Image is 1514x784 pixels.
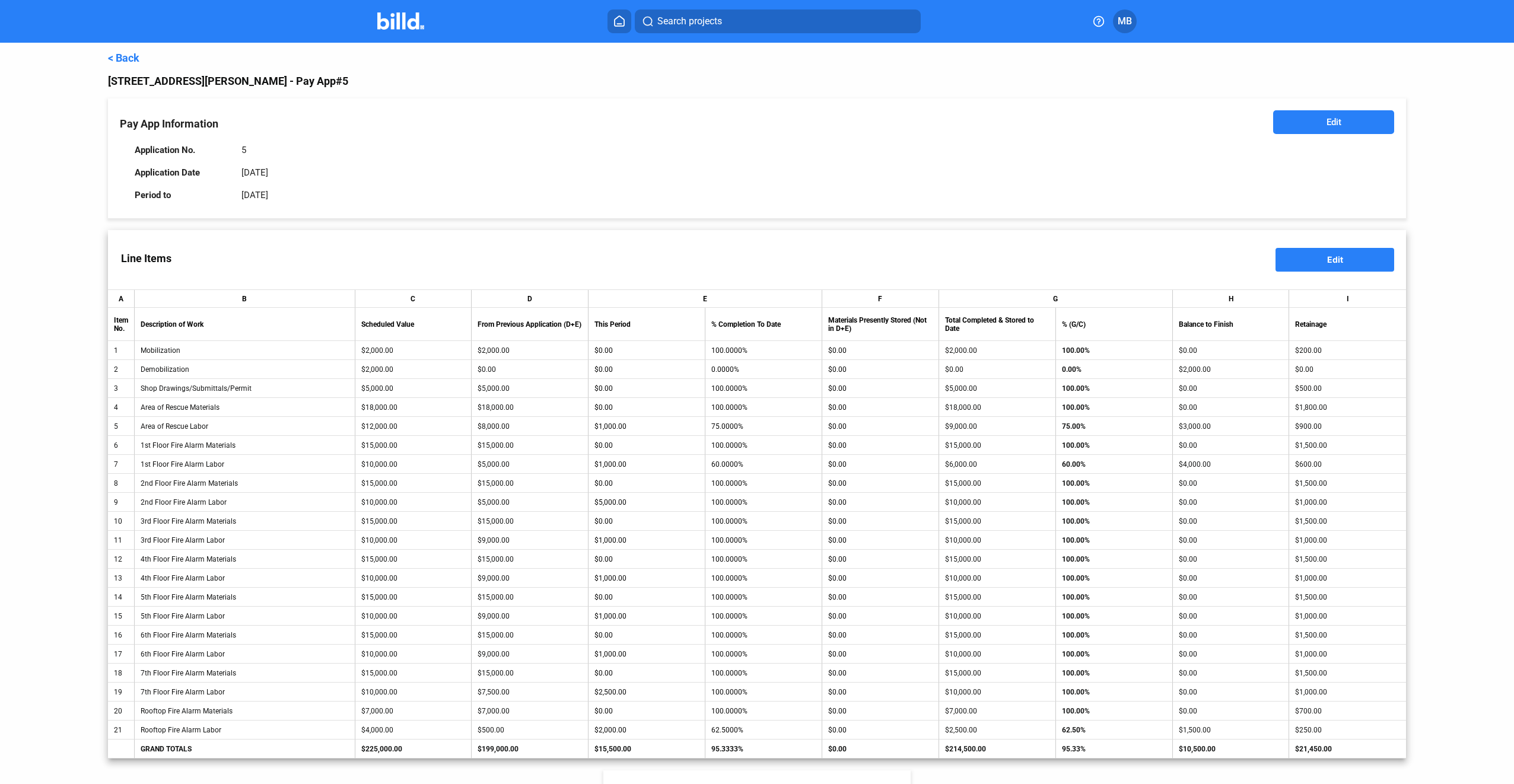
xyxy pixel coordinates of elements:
div: 11 [114,536,128,544]
a: < Back [108,52,139,64]
div: $15,000.00 [945,517,1049,525]
div: $15,000.00 [361,441,466,450]
div: $15,000.00 [945,441,1049,450]
div: $0.00 [1179,574,1283,582]
div: $0.00 [1179,612,1283,620]
td: 75.00% [1056,417,1173,436]
td: 100.00% [1056,702,1173,721]
div: $0.00 [1179,536,1283,544]
th: From Previous Application (D+E) [472,308,589,341]
div: Period to [135,190,230,200]
td: 100.00% [1056,683,1173,702]
th: B [135,290,355,308]
div: $10,000.00 [361,650,466,658]
button: Edit [1276,248,1394,272]
div: $2,000.00 [361,365,466,374]
div: 7th Floor Fire Alarm Labor [141,688,349,696]
div: $15,000.00 [361,517,466,525]
td: $10,500.00 [1173,740,1290,758]
div: 14 [114,593,128,601]
div: Application Date [135,167,230,178]
div: $250.00 [1295,726,1400,734]
div: $10,000.00 [361,498,466,506]
div: $2,000.00 [945,346,1049,355]
div: $18,000.00 [478,403,582,412]
div: $0.00 [1179,650,1283,658]
div: $1,000.00 [1295,498,1400,506]
div: $15,000.00 [478,441,582,450]
th: G [939,290,1173,308]
div: 5 [114,422,128,431]
img: Billd Company Logo [377,12,424,30]
div: $1,500.00 [1295,517,1400,525]
div: $1,500.00 [1295,631,1400,639]
div: $10,000.00 [361,460,466,469]
div: $0.00 [1179,555,1283,563]
div: Application No. [135,145,230,155]
div: $10,000.00 [945,574,1049,582]
div: $18,000.00 [945,403,1049,412]
div: $9,000.00 [945,422,1049,431]
div: $0.00 [1179,384,1283,393]
div: 1st Floor Fire Alarm Labor [141,460,349,469]
div: $12,000.00 [361,422,466,431]
div: $0.00 [1179,593,1283,601]
div: $4,000.00 [1179,460,1283,469]
div: Mobilization [141,346,349,355]
div: $0.00 [1179,441,1283,450]
div: Rooftop Fire Alarm Labor [141,726,349,734]
div: 15 [114,612,128,620]
td: 95.3333% [705,740,822,758]
div: $10,000.00 [945,688,1049,696]
div: 3rd Floor Fire Alarm Labor [141,536,349,544]
div: $10,000.00 [945,498,1049,506]
div: $1,500.00 [1179,726,1283,734]
div: $15,000.00 [945,555,1049,563]
div: $0.00 [1179,669,1283,677]
div: $2,000.00 [1179,365,1283,374]
div: 20 [114,707,128,715]
td: 100.00% [1056,645,1173,664]
button: Edit [1273,110,1395,134]
div: $1,500.00 [1295,669,1400,677]
div: $5,000.00 [945,384,1049,393]
div: $9,000.00 [478,612,582,620]
div: $15,000.00 [361,669,466,677]
td: 100.00% [1056,398,1173,417]
th: C [355,290,472,308]
div: $2,500.00 [945,726,1049,734]
td: $199,000.00 [472,740,589,758]
div: 2nd Floor Fire Alarm Labor [141,498,349,506]
div: $900.00 [1295,422,1400,431]
div: Area of Rescue Materials [141,403,349,412]
div: $0.00 [1179,688,1283,696]
th: % Completion To Date [705,308,822,341]
th: A [108,290,135,308]
div: $500.00 [1295,384,1400,393]
td: 100.00% [1056,379,1173,398]
div: 4 [114,403,128,412]
div: $1,500.00 [1295,441,1400,450]
th: Item No. [108,308,135,341]
td: $15,500.00 [589,740,705,758]
div: Rooftop Fire Alarm Materials [141,707,349,715]
div: 18 [114,669,128,677]
div: $10,000.00 [361,688,466,696]
span: MB [1118,14,1132,28]
div: $5,000.00 [478,384,582,393]
td: $214,500.00 [939,740,1056,758]
div: Demobilization [141,365,349,374]
div: $0.00 [478,365,582,374]
div: $1,500.00 [1295,479,1400,487]
th: % (G/C) [1056,308,1173,341]
div: $1,000.00 [1295,536,1400,544]
div: 7 [114,460,128,469]
div: $15,000.00 [478,555,582,563]
td: GRAND TOTALS [135,740,355,758]
div: 16 [114,631,128,639]
div: $1,000.00 [1295,612,1400,620]
div: 5th Floor Fire Alarm Materials [141,593,349,601]
div: $15,000.00 [945,669,1049,677]
div: 4th Floor Fire Alarm Labor [141,574,349,582]
td: 100.00% [1056,588,1173,607]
